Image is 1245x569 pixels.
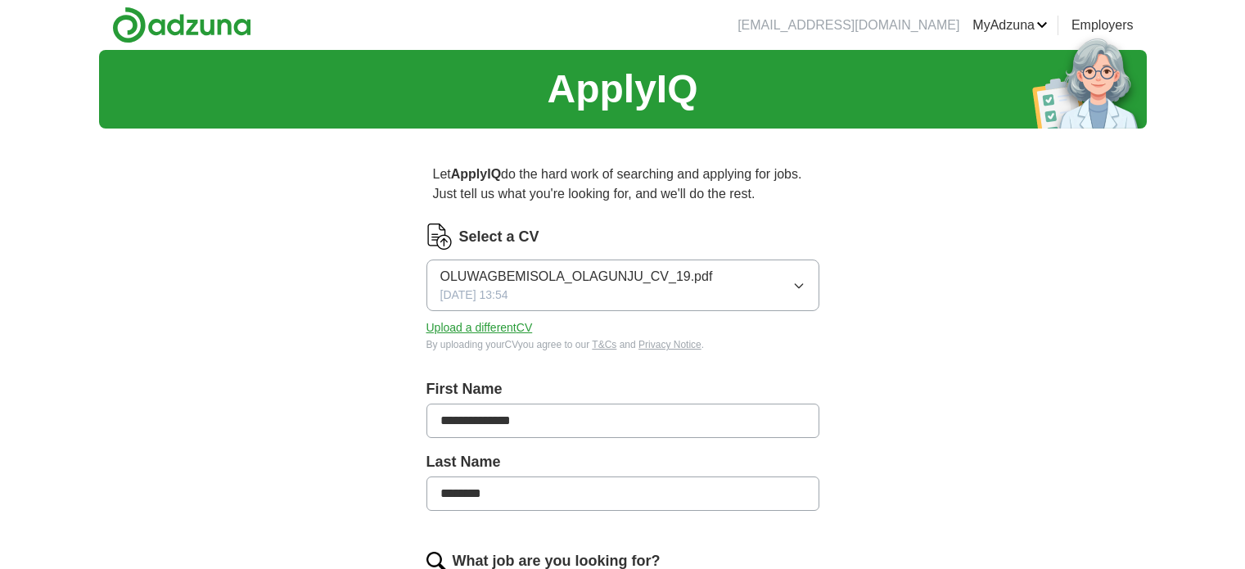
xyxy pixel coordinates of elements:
a: Employers [1071,16,1134,35]
button: OLUWAGBEMISOLA_OLAGUNJU_CV_19.pdf[DATE] 13:54 [426,260,819,311]
label: Last Name [426,451,819,473]
label: Select a CV [459,226,539,248]
strong: ApplyIQ [451,167,501,181]
a: MyAdzuna [972,16,1048,35]
button: Upload a differentCV [426,319,533,336]
label: First Name [426,378,819,400]
a: Privacy Notice [638,339,701,350]
span: [DATE] 13:54 [440,287,508,304]
img: CV Icon [426,224,453,250]
span: OLUWAGBEMISOLA_OLAGUNJU_CV_19.pdf [440,267,713,287]
img: Adzuna logo [112,7,251,43]
li: [EMAIL_ADDRESS][DOMAIN_NAME] [738,16,959,35]
div: By uploading your CV you agree to our and . [426,337,819,352]
h1: ApplyIQ [547,60,697,119]
p: Let do the hard work of searching and applying for jobs. Just tell us what you're looking for, an... [426,158,819,210]
a: T&Cs [592,339,616,350]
